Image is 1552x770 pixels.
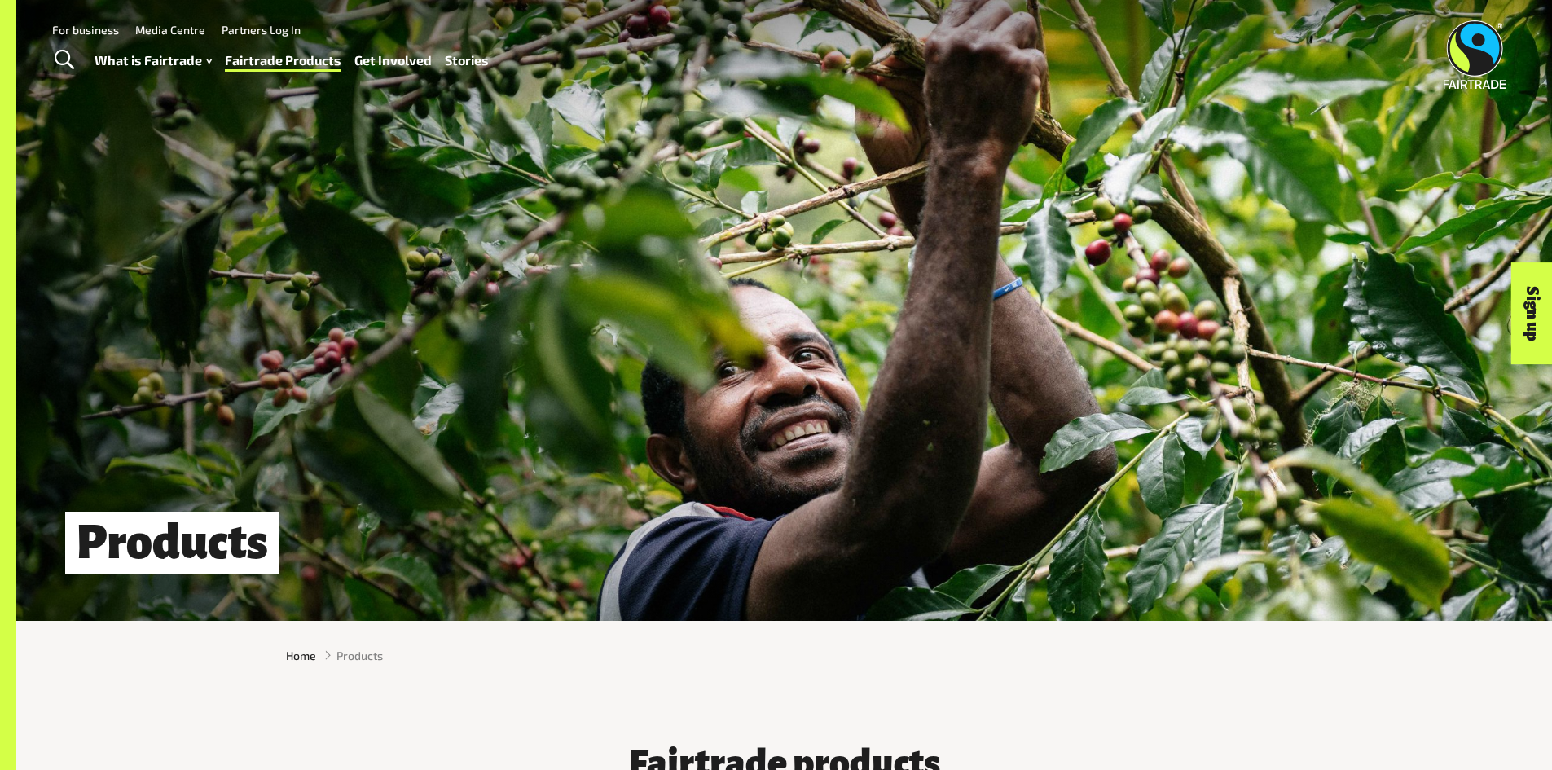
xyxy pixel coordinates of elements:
[222,23,301,37] a: Partners Log In
[286,647,316,664] a: Home
[336,647,383,664] span: Products
[95,49,212,73] a: What is Fairtrade
[65,512,279,574] h1: Products
[225,49,341,73] a: Fairtrade Products
[445,49,489,73] a: Stories
[135,23,205,37] a: Media Centre
[52,23,119,37] a: For business
[44,40,84,81] a: Toggle Search
[354,49,432,73] a: Get Involved
[1444,20,1506,89] img: Fairtrade Australia New Zealand logo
